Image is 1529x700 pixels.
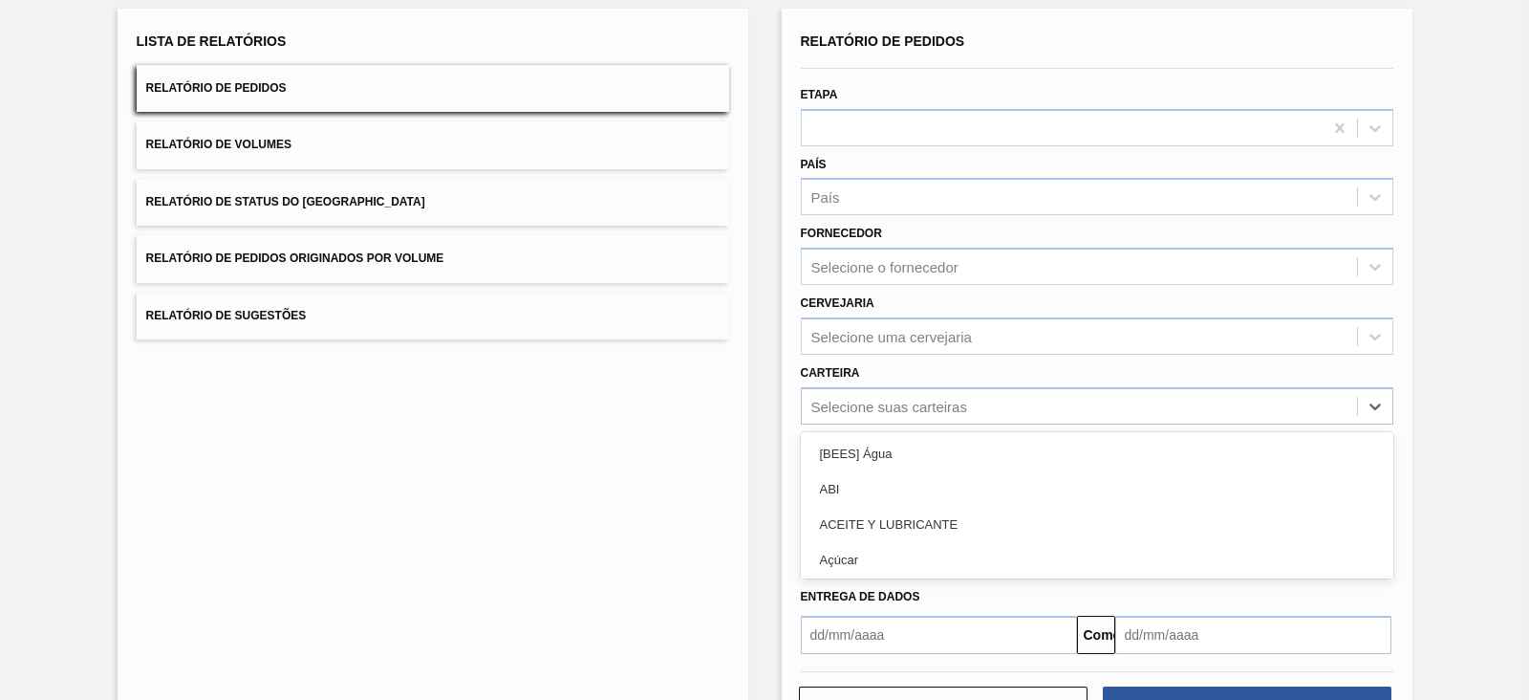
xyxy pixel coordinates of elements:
button: Comeu [1077,616,1115,654]
button: Relatório de Sugestões [137,293,729,339]
font: Relatório de Pedidos [801,33,965,49]
font: Relatório de Sugestões [146,309,307,322]
div: ABI [801,471,1393,507]
font: Relatório de Volumes [146,139,291,152]
input: dd/mm/aaaa [1115,616,1391,654]
font: Relatório de Pedidos [146,81,287,95]
font: Selecione suas carteiras [811,398,967,414]
font: Relatório de Pedidos Originados por Volume [146,252,444,266]
button: Relatório de Status do [GEOGRAPHIC_DATA] [137,179,729,226]
font: Selecione o fornecedor [811,259,958,275]
input: dd/mm/aaaa [801,616,1077,654]
font: Fornecedor [801,227,882,240]
font: País [811,189,840,206]
div: ACEITE Y LUBRICANTE [801,507,1393,542]
font: Carteira [801,366,860,380]
button: Relatório de Pedidos [137,65,729,112]
button: Relatório de Volumes [137,121,729,168]
font: País [801,158,827,171]
font: Etapa [801,88,838,101]
div: Açúcar Líquido [801,578,1393,613]
font: Entrega de dados [801,590,920,603]
div: Açúcar [801,542,1393,578]
font: Lista de Relatórios [137,33,287,49]
div: [BEES] Água [801,436,1393,471]
button: Relatório de Pedidos Originados por Volume [137,235,729,282]
font: Relatório de Status do [GEOGRAPHIC_DATA] [146,195,425,208]
font: Cervejaria [801,296,874,310]
font: Selecione uma cervejaria [811,328,972,344]
font: Comeu [1084,627,1129,643]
